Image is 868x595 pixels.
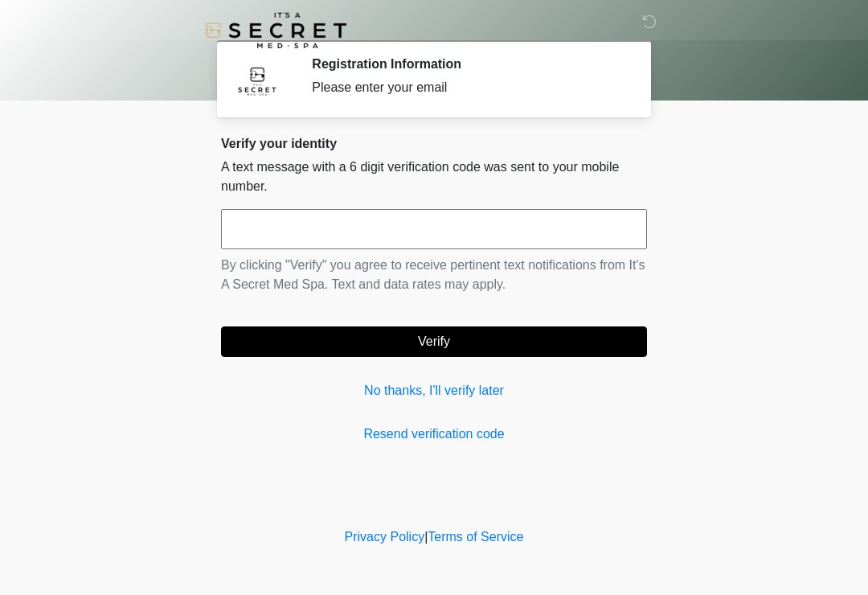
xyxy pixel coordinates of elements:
button: Verify [221,326,647,357]
a: Terms of Service [428,530,523,544]
h2: Registration Information [312,56,623,72]
p: By clicking "Verify" you agree to receive pertinent text notifications from It's A Secret Med Spa... [221,256,647,294]
a: Resend verification code [221,425,647,444]
div: Please enter your email [312,78,623,97]
img: Agent Avatar [233,56,281,105]
a: | [424,530,428,544]
h2: Verify your identity [221,136,647,151]
img: It's A Secret Med Spa Logo [205,12,346,48]
a: No thanks, I'll verify later [221,381,647,400]
a: Privacy Policy [345,530,425,544]
p: A text message with a 6 digit verification code was sent to your mobile number. [221,158,647,196]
